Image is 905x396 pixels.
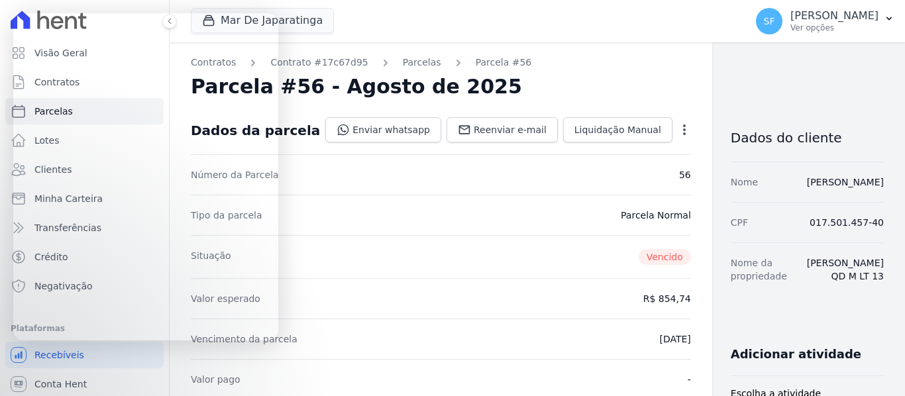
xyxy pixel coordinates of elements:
[403,56,441,70] a: Parcelas
[13,351,45,383] iframe: Intercom live chat
[731,346,861,362] h3: Adicionar atividade
[5,98,164,124] a: Parcelas
[574,123,661,136] span: Liquidação Manual
[5,40,164,66] a: Visão Geral
[191,56,691,70] nav: Breadcrumb
[745,3,905,40] button: SF [PERSON_NAME] Ver opções
[731,216,748,229] dt: CPF
[5,273,164,299] a: Negativação
[731,175,758,189] dt: Nome
[191,75,522,99] h2: Parcela #56 - Agosto de 2025
[5,127,164,154] a: Lotes
[5,156,164,183] a: Clientes
[764,17,775,26] span: SF
[563,117,672,142] a: Liquidação Manual
[679,168,691,181] dd: 56
[5,244,164,270] a: Crédito
[191,8,334,33] button: Mar De Japaratinga
[11,321,158,336] div: Plataformas
[790,23,878,33] p: Ver opções
[639,249,691,265] span: Vencido
[621,209,691,222] dd: Parcela Normal
[474,123,547,136] span: Reenviar e-mail
[659,332,690,346] dd: [DATE]
[790,9,878,23] p: [PERSON_NAME]
[476,56,532,70] a: Parcela #56
[643,292,691,305] dd: R$ 854,74
[810,216,884,229] dd: 017.501.457-40
[34,377,87,391] span: Conta Hent
[447,117,558,142] a: Reenviar e-mail
[5,69,164,95] a: Contratos
[270,56,368,70] a: Contrato #17c67d95
[325,117,441,142] a: Enviar whatsapp
[13,13,278,340] iframe: Intercom live chat
[191,373,240,386] dt: Valor pago
[731,130,884,146] h3: Dados do cliente
[731,256,792,283] dt: Nome da propriedade
[5,215,164,241] a: Transferências
[803,256,884,283] dd: [PERSON_NAME] QD M LT 13
[807,177,884,187] a: [PERSON_NAME]
[5,185,164,212] a: Minha Carteira
[5,342,164,368] a: Recebíveis
[688,373,691,386] dd: -
[34,348,84,362] span: Recebíveis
